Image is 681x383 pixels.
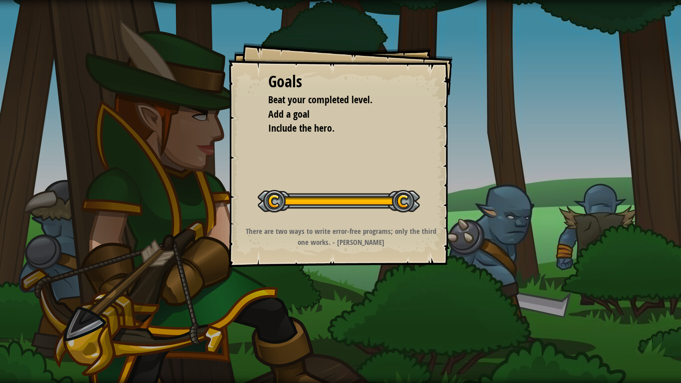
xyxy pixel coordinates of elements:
[268,121,335,135] span: Include the hero.
[256,121,410,136] li: Include the hero.
[268,70,413,93] div: Goals
[256,93,410,107] li: Beat your completed level.
[246,226,436,247] strong: There are two ways to write error-free programs; only the third one works. - [PERSON_NAME]
[268,107,310,121] span: Add a goal
[256,107,410,122] li: Add a goal
[268,93,372,106] span: Beat your completed level.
